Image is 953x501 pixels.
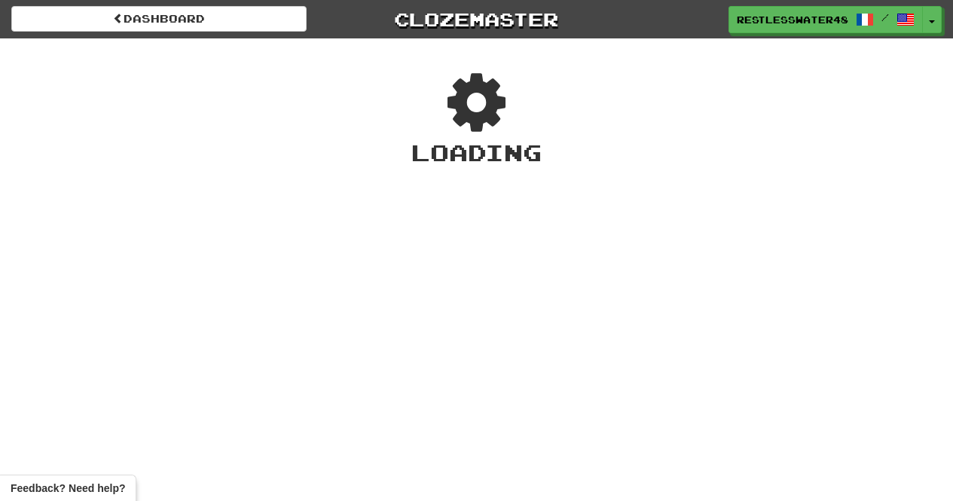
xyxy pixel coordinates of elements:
span: RestlessWater4830 [737,13,848,26]
a: RestlessWater4830 / [728,6,923,33]
a: Clozemaster [329,6,625,32]
span: Open feedback widget [11,481,125,496]
a: Dashboard [11,6,307,32]
span: / [881,12,889,23]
